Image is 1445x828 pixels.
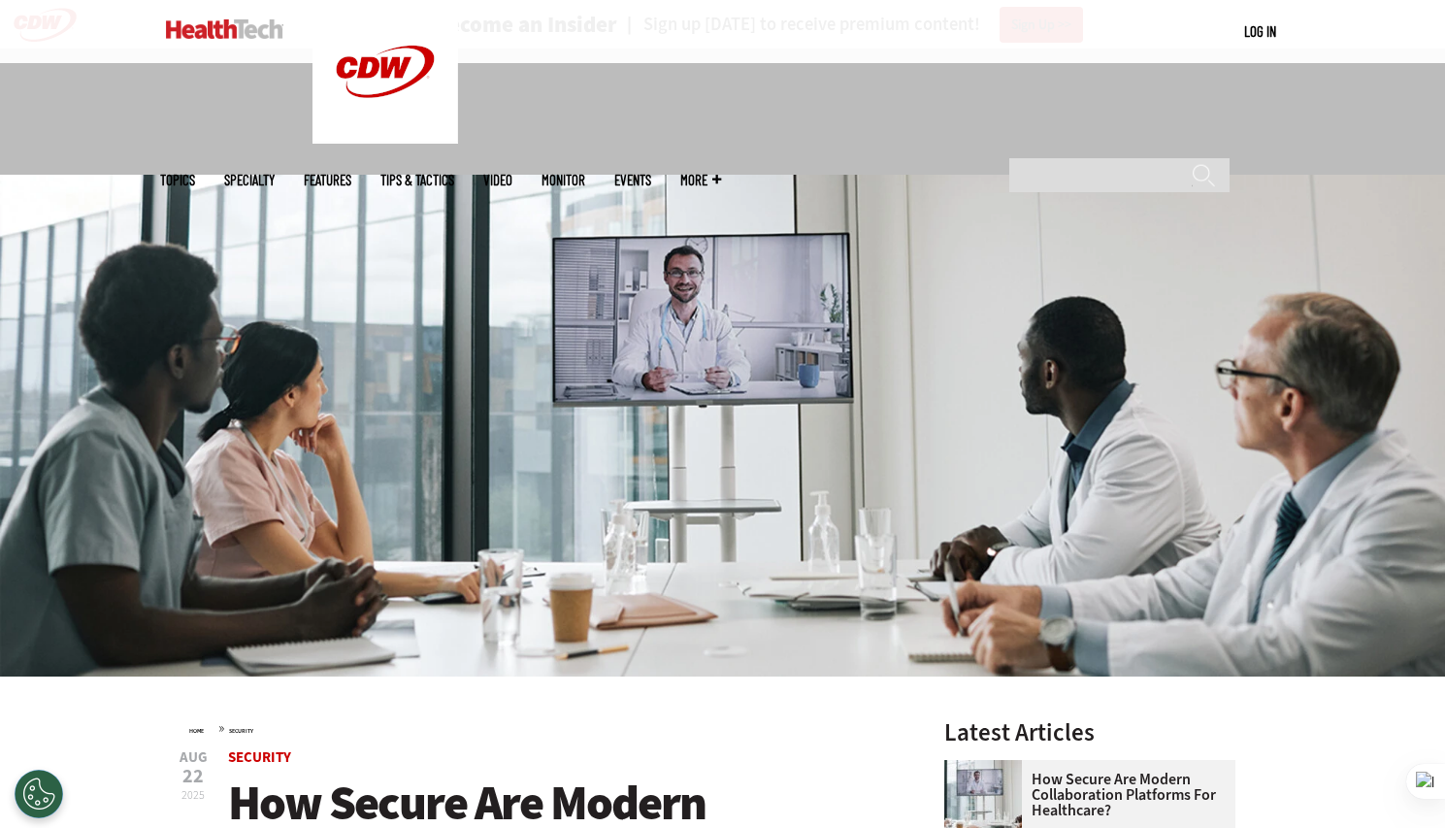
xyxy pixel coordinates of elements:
div: » [189,720,894,736]
a: CDW [312,128,458,149]
img: Home [166,19,283,39]
span: 2025 [181,787,205,803]
a: care team speaks with physician over conference call [944,760,1032,776]
span: Specialty [224,173,275,187]
a: Video [483,173,512,187]
a: How Secure Are Modern Collaboration Platforms for Healthcare? [944,772,1224,818]
span: 22 [180,767,208,786]
div: User menu [1244,21,1276,42]
a: Events [614,173,651,187]
div: Cookies Settings [15,770,63,818]
button: Open Preferences [15,770,63,818]
span: More [680,173,721,187]
a: Security [229,727,253,735]
a: Log in [1244,22,1276,40]
a: MonITor [542,173,585,187]
a: Features [304,173,351,187]
a: Tips & Tactics [380,173,454,187]
span: Topics [160,173,195,187]
a: Security [228,747,291,767]
a: Home [189,727,204,735]
span: Aug [180,750,208,765]
h3: Latest Articles [944,720,1235,745]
